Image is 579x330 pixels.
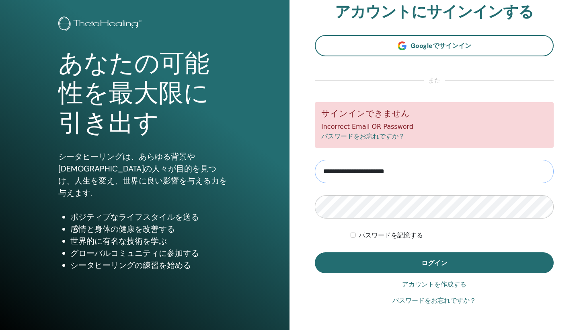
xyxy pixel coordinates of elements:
h2: アカウントにサインインする [315,3,554,21]
h1: あなたの可能性を最大限に引き出す [58,49,231,138]
h5: サインインできません [321,109,547,119]
label: パスワードを記憶する [359,231,423,240]
li: 感情と身体の健康を改善する [70,223,231,235]
a: パスワードをお忘れですか？ [321,132,405,140]
p: シータヒーリングは、あらゆる背景や[DEMOGRAPHIC_DATA]の人々が目的を見つけ、人生を変え、世界に良い影響を与える力を与えます. [58,151,231,199]
span: Googleでサインイン [411,41,471,50]
a: Googleでサインイン [315,35,554,56]
a: パスワードをお忘れですか？ [392,296,476,305]
span: また [424,76,445,85]
li: シータヒーリングの練習を始める [70,259,231,271]
div: Keep me authenticated indefinitely or until I manually logout [351,231,554,240]
button: ログイン [315,252,554,273]
a: アカウントを作成する [402,280,466,289]
li: グローバルコミュニティに参加する [70,247,231,259]
div: Incorrect Email OR Password [315,102,554,148]
span: ログイン [421,259,447,267]
li: ポジティブなライフスタイルを送る [70,211,231,223]
li: 世界的に有名な技術を学ぶ [70,235,231,247]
